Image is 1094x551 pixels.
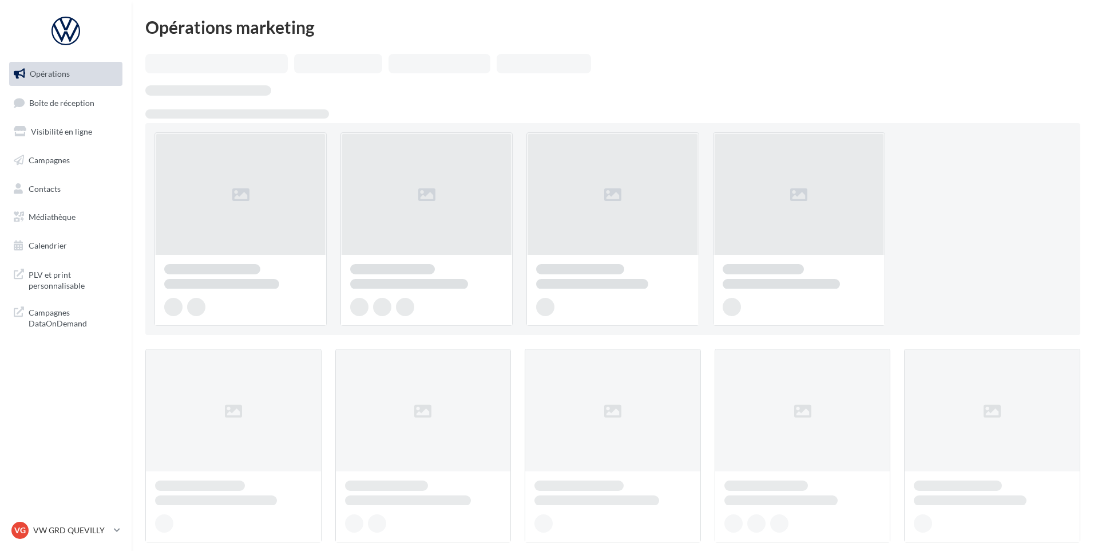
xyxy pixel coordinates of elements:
[7,262,125,296] a: PLV et print personnalisable
[29,155,70,165] span: Campagnes
[7,205,125,229] a: Médiathèque
[7,234,125,258] a: Calendrier
[29,183,61,193] span: Contacts
[145,18,1080,36] div: Opérations marketing
[7,177,125,201] a: Contacts
[29,241,67,250] span: Calendrier
[29,97,94,107] span: Boîte de réception
[29,212,76,222] span: Médiathèque
[14,525,26,536] span: VG
[7,62,125,86] a: Opérations
[31,127,92,136] span: Visibilité en ligne
[29,267,118,292] span: PLV et print personnalisable
[29,305,118,329] span: Campagnes DataOnDemand
[7,120,125,144] a: Visibilité en ligne
[7,148,125,172] a: Campagnes
[9,519,122,541] a: VG VW GRD QUEVILLY
[30,69,70,78] span: Opérations
[33,525,109,536] p: VW GRD QUEVILLY
[7,300,125,334] a: Campagnes DataOnDemand
[7,90,125,115] a: Boîte de réception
